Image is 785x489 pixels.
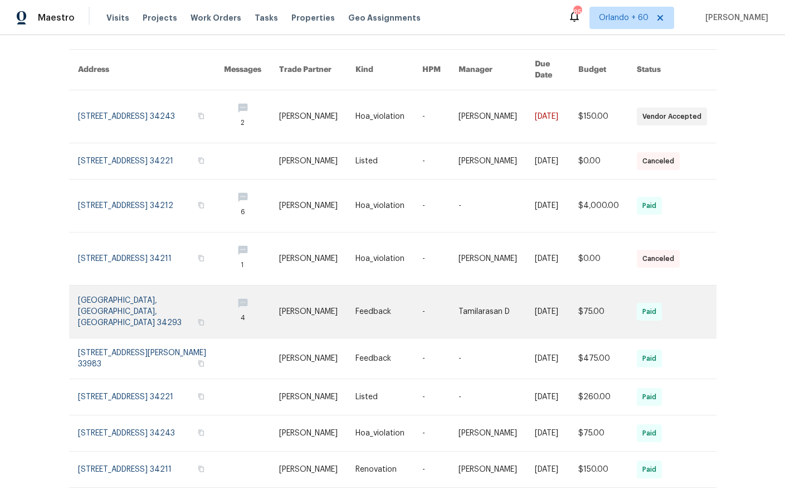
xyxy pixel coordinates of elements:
[196,253,206,263] button: Copy Address
[255,14,278,22] span: Tasks
[270,90,347,143] td: [PERSON_NAME]
[196,428,206,438] button: Copy Address
[270,50,347,90] th: Trade Partner
[347,233,413,285] td: Hoa_violation
[347,338,413,379] td: Feedback
[270,338,347,379] td: [PERSON_NAME]
[347,285,413,338] td: Feedback
[347,180,413,233] td: Hoa_violation
[270,285,347,338] td: [PERSON_NAME]
[215,50,270,90] th: Messages
[270,415,347,452] td: [PERSON_NAME]
[413,143,450,180] td: -
[270,143,347,180] td: [PERSON_NAME]
[196,391,206,401] button: Copy Address
[413,285,450,338] td: -
[413,233,450,285] td: -
[196,200,206,210] button: Copy Address
[701,12,768,23] span: [PERSON_NAME]
[573,7,581,18] div: 857
[347,50,413,90] th: Kind
[270,379,347,415] td: [PERSON_NAME]
[38,12,75,23] span: Maestro
[270,452,347,488] td: [PERSON_NAME]
[143,12,177,23] span: Projects
[270,180,347,233] td: [PERSON_NAME]
[347,415,413,452] td: Hoa_violation
[347,379,413,415] td: Listed
[450,233,526,285] td: [PERSON_NAME]
[413,338,450,379] td: -
[196,359,206,369] button: Copy Address
[69,50,215,90] th: Address
[196,464,206,474] button: Copy Address
[526,50,570,90] th: Due Date
[450,143,526,180] td: [PERSON_NAME]
[347,452,413,488] td: Renovation
[270,233,347,285] td: [PERSON_NAME]
[347,143,413,180] td: Listed
[413,452,450,488] td: -
[450,452,526,488] td: [PERSON_NAME]
[413,180,450,233] td: -
[599,12,649,23] span: Orlando + 60
[347,90,413,143] td: Hoa_violation
[569,50,628,90] th: Budget
[291,12,335,23] span: Properties
[196,111,206,121] button: Copy Address
[450,90,526,143] td: [PERSON_NAME]
[450,379,526,415] td: -
[348,12,421,23] span: Geo Assignments
[450,415,526,452] td: [PERSON_NAME]
[413,415,450,452] td: -
[106,12,129,23] span: Visits
[450,50,526,90] th: Manager
[628,50,716,90] th: Status
[450,338,526,379] td: -
[413,90,450,143] td: -
[450,285,526,338] td: Tamilarasan D
[196,156,206,166] button: Copy Address
[413,379,450,415] td: -
[413,50,450,90] th: HPM
[191,12,241,23] span: Work Orders
[450,180,526,233] td: -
